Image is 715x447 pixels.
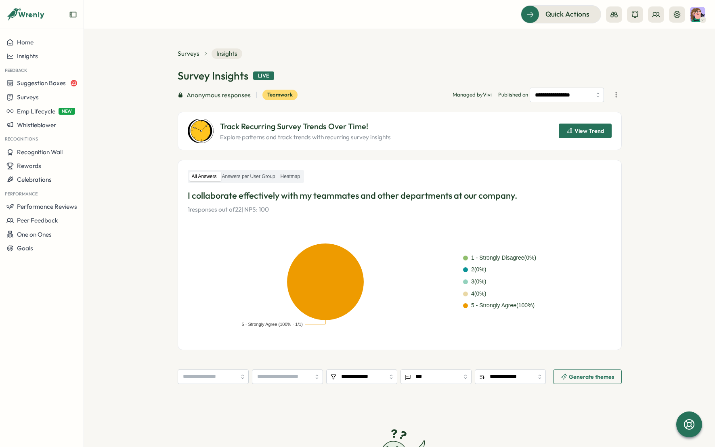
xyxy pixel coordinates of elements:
img: Annie Wilson [690,7,705,22]
span: NEW [59,108,75,115]
span: Recognition Wall [17,148,63,156]
div: 3 ( 0 %) [471,277,486,286]
span: Celebrations [17,176,52,183]
h1: Survey Insights [178,69,248,83]
div: 2 ( 0 %) [471,265,486,274]
span: One on Ones [17,231,52,238]
text: 5 - Strongly Agree (100% - 1/1) [241,322,303,327]
p: Track Recurring Survey Trends Over Time! [220,120,391,133]
span: Surveys [17,93,39,101]
label: Answers per User Group [220,172,278,182]
span: Insights [17,52,38,60]
span: Performance Reviews [17,203,77,210]
button: Expand sidebar [69,10,77,19]
p: Managed by [453,91,492,99]
span: Suggestion Boxes [17,79,66,87]
span: View Trend [575,128,604,134]
span: Anonymous responses [187,90,251,100]
span: Vivi [483,91,492,98]
span: Peer Feedback [17,216,58,224]
p: Explore patterns and track trends with recurring survey insights [220,133,391,142]
p: 1 responses out of 22 | NPS: 100 [188,205,612,214]
span: Rewards [17,162,41,170]
button: Quick Actions [521,5,601,23]
div: 5 - Strongly Agree ( 100 %) [471,301,535,310]
div: Teamwork [262,90,298,100]
span: Goals [17,244,33,252]
span: Emp Lifecycle [17,107,55,115]
div: 1 - Strongly Disagree ( 0 %) [471,254,536,262]
span: Whistleblower [17,121,56,129]
button: Generate themes [553,369,622,384]
span: Generate themes [569,374,614,380]
button: View Trend [559,124,612,138]
div: Live [253,71,274,80]
span: Home [17,38,34,46]
label: Heatmap [278,172,303,182]
span: Insights [212,48,242,59]
span: Quick Actions [545,9,589,19]
label: All Answers [189,172,219,182]
span: Published on [498,88,604,102]
a: Surveys [178,49,199,58]
p: I collaborate effectively with my teammates and other departments at our company. [188,189,612,202]
span: 23 [71,80,77,86]
div: 4 ( 0 %) [471,290,486,298]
